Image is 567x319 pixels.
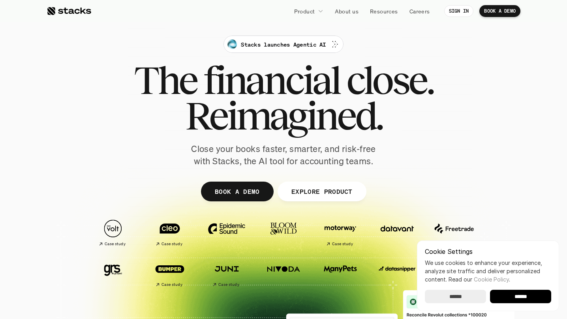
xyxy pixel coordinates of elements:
a: Privacy Policy [93,183,128,188]
p: Product [294,7,315,15]
p: Cookie Settings [425,248,551,255]
span: financial [203,62,340,98]
a: Case study [145,216,194,250]
a: Case study [145,256,194,290]
a: BOOK A DEMO [201,182,274,201]
p: Careers [409,7,430,15]
a: EXPLORE PRODUCT [277,182,366,201]
p: We use cookies to enhance your experience, analyze site traffic and deliver personalized content. [425,259,551,283]
a: Case study [316,216,365,250]
h2: Case study [161,242,182,246]
span: The [134,62,197,98]
p: BOOK A DEMO [484,8,516,14]
h2: Case study [161,282,182,287]
a: About us [330,4,363,18]
span: Read our . [449,276,510,283]
a: Case study [88,216,137,250]
h2: Case study [218,282,239,287]
a: Stacks launches Agentic AI [223,36,343,53]
h2: Case study [332,242,353,246]
a: Resources [365,4,403,18]
a: Careers [405,4,435,18]
p: EXPLORE PRODUCT [291,186,352,197]
p: SIGN IN [449,8,469,14]
a: Cookie Policy [474,276,509,283]
span: close. [346,62,433,98]
a: SIGN IN [444,5,474,17]
p: BOOK A DEMO [215,186,260,197]
a: BOOK A DEMO [479,5,520,17]
p: Resources [370,7,398,15]
p: Stacks launches Agentic AI [241,40,326,49]
a: Case study [202,256,251,290]
h2: Case study [105,242,126,246]
p: About us [335,7,359,15]
span: Reimagined. [185,98,382,133]
p: Close your books faster, smarter, and risk-free with Stacks, the AI tool for accounting teams. [185,143,382,167]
